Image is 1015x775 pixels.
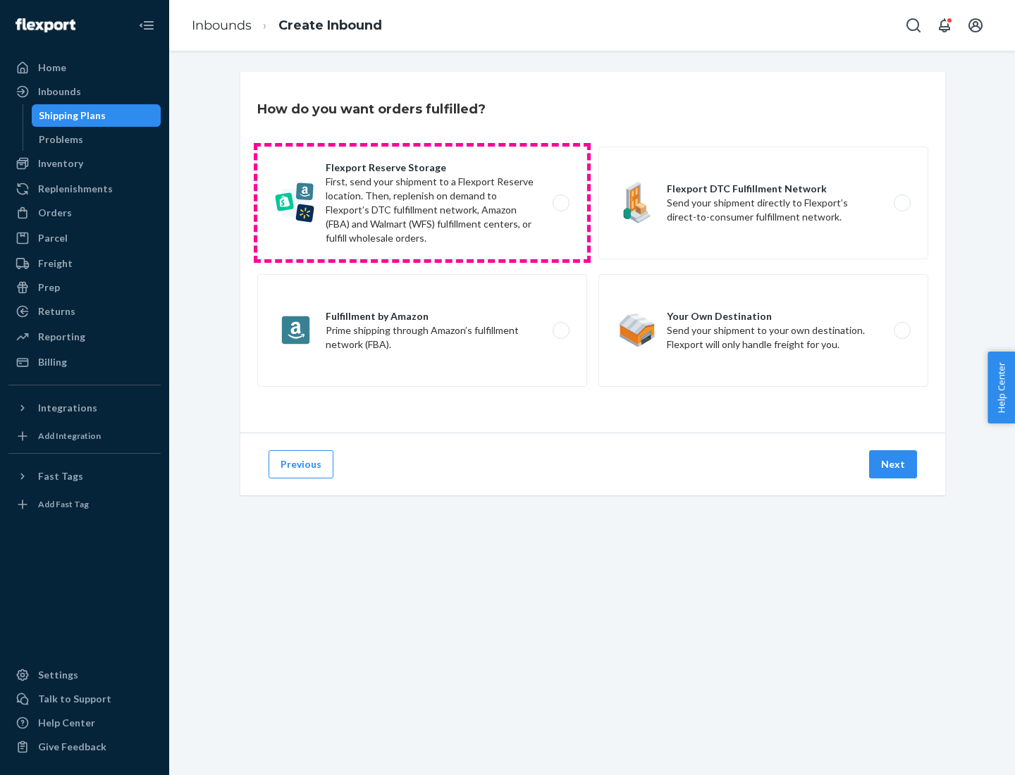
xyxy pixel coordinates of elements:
a: Parcel [8,227,161,249]
a: Add Fast Tag [8,493,161,516]
div: Orders [38,206,72,220]
a: Reporting [8,325,161,348]
div: Home [38,61,66,75]
div: Inventory [38,156,83,170]
a: Add Integration [8,425,161,447]
div: Integrations [38,401,97,415]
a: Billing [8,351,161,373]
a: Inbounds [8,80,161,103]
div: Add Fast Tag [38,498,89,510]
button: Close Navigation [133,11,161,39]
ol: breadcrumbs [180,5,393,46]
a: Returns [8,300,161,323]
div: Talk to Support [38,692,111,706]
div: Parcel [38,231,68,245]
button: Previous [269,450,333,478]
div: Add Integration [38,430,101,442]
div: Give Feedback [38,740,106,754]
button: Help Center [988,352,1015,423]
button: Next [869,450,917,478]
button: Open notifications [930,11,959,39]
div: Reporting [38,330,85,344]
div: Problems [39,132,83,147]
a: Prep [8,276,161,299]
a: Inbounds [192,18,252,33]
button: Open account menu [961,11,990,39]
img: Flexport logo [16,18,75,32]
a: Help Center [8,712,161,734]
a: Replenishments [8,178,161,200]
a: Freight [8,252,161,275]
div: Freight [38,256,73,271]
div: Prep [38,280,60,294]
a: Orders [8,201,161,224]
button: Integrations [8,397,161,419]
div: Help Center [38,716,95,730]
div: Returns [38,304,75,318]
a: Problems [32,128,161,151]
a: Inventory [8,152,161,175]
h3: How do you want orders fulfilled? [257,100,486,118]
a: Talk to Support [8,688,161,710]
div: Fast Tags [38,469,83,483]
div: Billing [38,355,67,369]
a: Shipping Plans [32,104,161,127]
div: Shipping Plans [39,108,106,123]
button: Give Feedback [8,736,161,758]
div: Settings [38,668,78,682]
div: Replenishments [38,182,113,196]
div: Inbounds [38,85,81,99]
a: Home [8,56,161,79]
a: Settings [8,664,161,686]
button: Fast Tags [8,465,161,488]
a: Create Inbound [278,18,382,33]
button: Open Search Box [899,11,928,39]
